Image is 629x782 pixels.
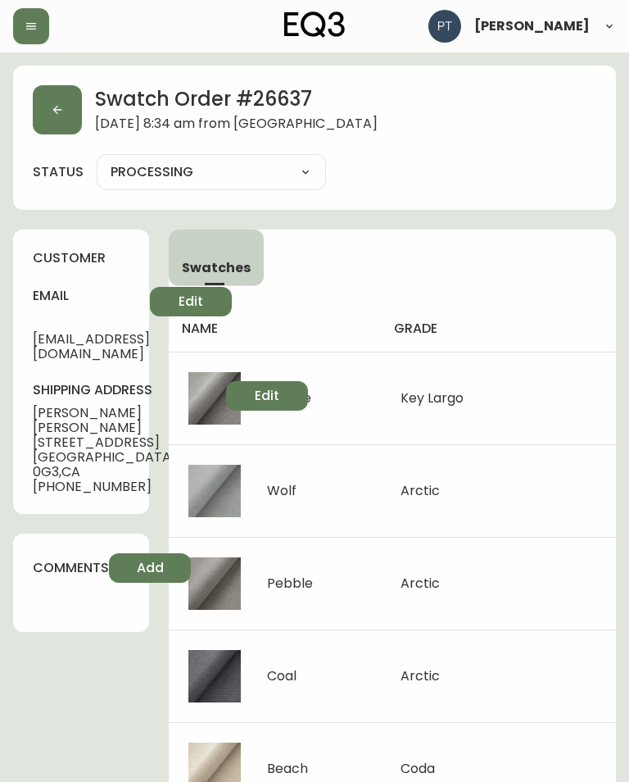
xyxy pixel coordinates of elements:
div: Coal [267,669,296,684]
span: [PERSON_NAME] [474,20,590,33]
span: Swatches [182,259,251,276]
h4: grade [394,320,603,338]
div: Pebble [267,576,313,591]
span: Add [137,559,164,577]
img: fadb2c8e-eb1c-4210-b4d3-0289bf221173.jpg-thumb.jpg [188,557,241,610]
span: Edit [255,387,279,405]
button: Edit [150,287,232,316]
div: Wolf [267,484,296,498]
span: Arctic [400,481,440,500]
span: Arctic [400,574,440,593]
h4: email [33,287,150,305]
img: 634ef1c9-a396-4dba-b30f-4a06d5db36d8.jpg-thumb.jpg [188,650,241,702]
img: 986dcd8e1aab7847125929f325458823 [428,10,461,43]
span: [PHONE_NUMBER] [33,480,226,494]
span: Arctic [400,666,440,685]
div: Smoke [267,391,311,406]
h4: shipping address [33,381,226,399]
span: Key Largo [400,389,464,407]
span: Edit [179,293,203,311]
button: Add [109,553,191,583]
img: 941b5240-f15e-417e-90ac-2be4efac1143.jpg-thumb.jpg [188,372,241,425]
span: [PERSON_NAME] [PERSON_NAME] [33,406,226,435]
img: logo [284,11,345,38]
h4: customer [33,249,129,267]
span: Coda [400,759,435,778]
span: [DATE] 8:34 am from [GEOGRAPHIC_DATA] [95,116,378,134]
span: [STREET_ADDRESS] [33,435,226,450]
h2: Swatch Order # 26637 [95,85,378,116]
h4: comments [33,559,109,577]
div: Beach [267,762,308,776]
h4: name [182,320,368,338]
button: Edit [226,381,308,411]
span: [GEOGRAPHIC_DATA] , ON , K2V 0G3 , CA [33,450,226,480]
label: status [33,163,84,181]
img: 99dccb24-58d5-42ca-a0c6-732108e5aab6.jpg-thumb.jpg [188,465,241,517]
span: [EMAIL_ADDRESS][DOMAIN_NAME] [33,332,150,361]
